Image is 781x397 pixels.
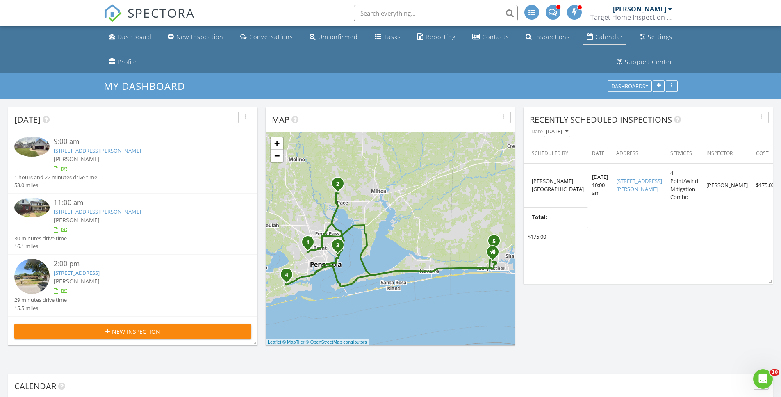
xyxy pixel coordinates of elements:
[249,33,293,41] div: Conversations
[414,30,459,45] a: Reporting
[105,30,155,45] a: Dashboard
[14,235,67,242] div: 30 minutes drive time
[14,198,251,250] a: 11:00 am [STREET_ADDRESS][PERSON_NAME] [PERSON_NAME] 30 minutes drive time 16.1 miles
[287,274,291,279] div: 2008 Coral Creek Dr, Pensacola, FL 32506
[522,30,573,45] a: Inspections
[271,137,283,150] a: Zoom in
[54,277,100,285] span: [PERSON_NAME]
[176,33,223,41] div: New Inspection
[14,324,251,339] button: New Inspection
[14,114,41,125] span: [DATE]
[306,30,361,45] a: Unconfirmed
[105,55,140,70] a: Profile
[534,33,570,41] div: Inspections
[532,213,547,221] b: Total:
[128,4,195,21] span: SPECTORA
[14,137,251,189] a: 9:00 am [STREET_ADDRESS][PERSON_NAME] [PERSON_NAME] 1 hours and 22 minutes drive time 53.0 miles
[636,30,676,45] a: Settings
[583,30,626,45] a: Calendar
[530,114,672,125] span: Recently Scheduled Inspections
[338,245,343,250] div: 2935 Bayview Way, Pensacola, FL 32503
[54,216,100,224] span: [PERSON_NAME]
[266,339,369,346] div: |
[14,137,50,156] img: 9367743%2Fcover_photos%2FVj24tVlsgR2cDm2RPZVO%2Fsmall.jpg
[608,81,652,92] button: Dashboards
[612,144,666,163] th: Address
[306,240,310,246] i: 1
[14,242,67,250] div: 16.1 miles
[426,33,455,41] div: Reporting
[104,4,122,22] img: The Best Home Inspection Software - Spectora
[14,259,50,294] img: streetview
[666,144,702,163] th: Services
[770,369,779,376] span: 10
[753,369,773,389] iframe: Intercom live chat
[14,296,67,304] div: 29 minutes drive time
[595,33,623,41] div: Calendar
[613,55,676,70] a: Support Center
[524,144,588,163] th: Scheduled By
[702,144,752,163] th: Inspector
[54,259,232,269] div: 2:00 pm
[14,304,67,312] div: 15.5 miles
[118,58,137,66] div: Profile
[469,30,512,45] a: Contacts
[494,241,499,246] div: 507 China's Cove C, Fort Walton Beach, FL 32547
[54,155,100,163] span: [PERSON_NAME]
[384,33,401,41] div: Tasks
[104,11,195,28] a: SPECTORA
[54,198,232,208] div: 11:00 am
[306,340,367,345] a: © OpenStreetMap contributors
[54,147,141,154] a: [STREET_ADDRESS][PERSON_NAME]
[588,163,612,207] td: [DATE] 10:00 am
[666,163,702,207] td: 4 Point/Wind Mitigation Combo
[648,33,672,41] div: Settings
[14,173,97,181] div: 1 hours and 22 minutes drive time
[625,58,673,66] div: Support Center
[14,381,56,392] span: Calendar
[588,144,612,163] th: Date
[371,30,404,45] a: Tasks
[271,150,283,162] a: Zoom out
[544,126,570,137] button: [DATE]
[308,242,313,247] div: 2221 Valle Escondido Dr, Pensacola, FL 32526
[590,13,672,21] div: Target Home Inspection Co.
[336,243,339,249] i: 3
[14,259,251,312] a: 2:00 pm [STREET_ADDRESS] [PERSON_NAME] 29 minutes drive time 15.5 miles
[268,340,281,345] a: Leaflet
[354,5,518,21] input: Search everything...
[493,252,498,257] div: 802 Loblolly Ct, Fort Walton Beach FL 32548
[272,114,289,125] span: Map
[282,340,305,345] a: © MapTiler
[702,163,752,207] td: [PERSON_NAME]
[54,269,100,276] a: [STREET_ADDRESS]
[524,227,588,247] td: $175.00
[530,126,544,137] label: Date
[338,183,343,188] div: 3471 Edinburgh Dr, Pace, FL 32571
[613,5,666,13] div: [PERSON_NAME]
[611,84,648,89] div: Dashboards
[546,129,568,135] div: [DATE]
[318,33,358,41] div: Unconfirmed
[482,33,509,41] div: Contacts
[285,272,288,278] i: 4
[14,198,50,217] img: 9361303%2Fcover_photos%2FeSnza5zEQjjD9dUCpLTQ%2Fsmall.jpg
[165,30,227,45] a: New Inspection
[54,137,232,147] div: 9:00 am
[616,177,662,193] a: [STREET_ADDRESS][PERSON_NAME]
[118,33,152,41] div: Dashboard
[524,163,588,207] td: [PERSON_NAME][GEOGRAPHIC_DATA]
[237,30,296,45] a: Conversations
[14,181,97,189] div: 53.0 miles
[112,327,160,336] span: New Inspection
[336,181,339,187] i: 2
[492,239,496,244] i: 5
[54,208,141,215] a: [STREET_ADDRESS][PERSON_NAME]
[104,79,192,93] a: My Dashboard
